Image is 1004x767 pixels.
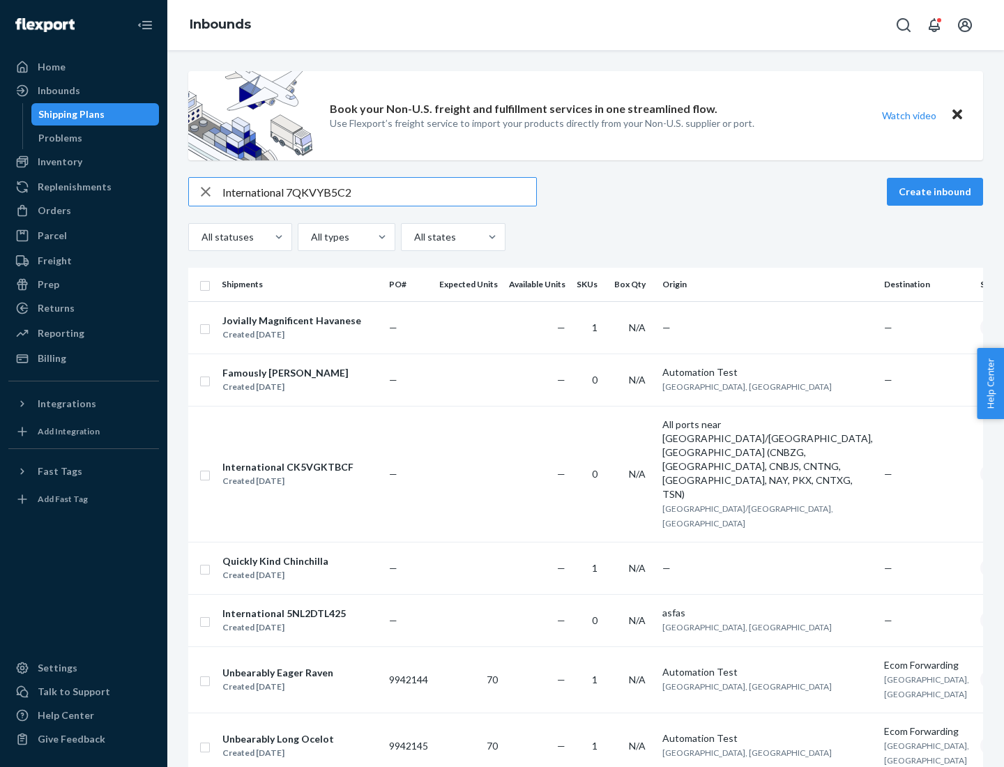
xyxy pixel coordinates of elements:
[878,268,975,301] th: Destination
[222,460,353,474] div: International CK5VGKTBCF
[592,468,598,480] span: 0
[38,84,80,98] div: Inbounds
[662,665,873,679] div: Automation Test
[662,321,671,333] span: —
[8,322,159,344] a: Reporting
[8,273,159,296] a: Prep
[38,254,72,268] div: Freight
[38,278,59,291] div: Prep
[662,503,833,529] span: [GEOGRAPHIC_DATA]/[GEOGRAPHIC_DATA], [GEOGRAPHIC_DATA]
[884,658,969,672] div: Ecom Forwarding
[884,674,969,699] span: [GEOGRAPHIC_DATA], [GEOGRAPHIC_DATA]
[887,178,983,206] button: Create inbound
[389,614,397,626] span: —
[629,468,646,480] span: N/A
[890,11,918,39] button: Open Search Box
[592,740,598,752] span: 1
[330,101,717,117] p: Book your Non-U.S. freight and fulfillment services in one streamlined flow.
[222,732,334,746] div: Unbearably Long Ocelot
[434,268,503,301] th: Expected Units
[222,178,536,206] input: Search inbounds by name, destination, msku...
[222,621,346,635] div: Created [DATE]
[592,562,598,574] span: 1
[38,229,67,243] div: Parcel
[557,374,565,386] span: —
[948,105,966,126] button: Close
[222,568,328,582] div: Created [DATE]
[920,11,948,39] button: Open notifications
[222,380,349,394] div: Created [DATE]
[38,425,100,437] div: Add Integration
[216,268,383,301] th: Shipments
[383,646,434,713] td: 9942144
[222,607,346,621] div: International 5NL2DTL425
[330,116,754,130] p: Use Flexport’s freight service to import your products directly from your Non-U.S. supplier or port.
[592,674,598,685] span: 1
[38,685,110,699] div: Talk to Support
[389,321,397,333] span: —
[38,732,105,746] div: Give Feedback
[557,614,565,626] span: —
[222,666,333,680] div: Unbearably Eager Raven
[389,374,397,386] span: —
[15,18,75,32] img: Flexport logo
[8,704,159,727] a: Help Center
[629,674,646,685] span: N/A
[222,474,353,488] div: Created [DATE]
[222,366,349,380] div: Famously [PERSON_NAME]
[592,321,598,333] span: 1
[38,397,96,411] div: Integrations
[190,17,251,32] a: Inbounds
[592,614,598,626] span: 0
[884,614,892,626] span: —
[629,562,646,574] span: N/A
[8,56,159,78] a: Home
[8,199,159,222] a: Orders
[389,562,397,574] span: —
[8,420,159,443] a: Add Integration
[557,321,565,333] span: —
[222,328,361,342] div: Created [DATE]
[222,314,361,328] div: Jovially Magnificent Havanese
[662,731,873,745] div: Automation Test
[657,268,878,301] th: Origin
[8,176,159,198] a: Replenishments
[571,268,609,301] th: SKUs
[38,351,66,365] div: Billing
[38,155,82,169] div: Inventory
[884,468,892,480] span: —
[884,374,892,386] span: —
[38,661,77,675] div: Settings
[487,740,498,752] span: 70
[38,180,112,194] div: Replenishments
[200,230,201,244] input: All statuses
[413,230,414,244] input: All states
[31,127,160,149] a: Problems
[977,348,1004,419] span: Help Center
[8,79,159,102] a: Inbounds
[8,347,159,370] a: Billing
[662,747,832,758] span: [GEOGRAPHIC_DATA], [GEOGRAPHIC_DATA]
[557,674,565,685] span: —
[884,562,892,574] span: —
[487,674,498,685] span: 70
[557,468,565,480] span: —
[131,11,159,39] button: Close Navigation
[38,301,75,315] div: Returns
[662,606,873,620] div: asfas
[38,464,82,478] div: Fast Tags
[8,460,159,483] button: Fast Tags
[629,740,646,752] span: N/A
[503,268,571,301] th: Available Units
[222,554,328,568] div: Quickly Kind Chinchilla
[8,488,159,510] a: Add Fast Tag
[8,681,159,703] a: Talk to Support
[662,562,671,574] span: —
[8,657,159,679] a: Settings
[38,60,66,74] div: Home
[873,105,945,126] button: Watch video
[8,728,159,750] button: Give Feedback
[389,468,397,480] span: —
[8,297,159,319] a: Returns
[662,622,832,632] span: [GEOGRAPHIC_DATA], [GEOGRAPHIC_DATA]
